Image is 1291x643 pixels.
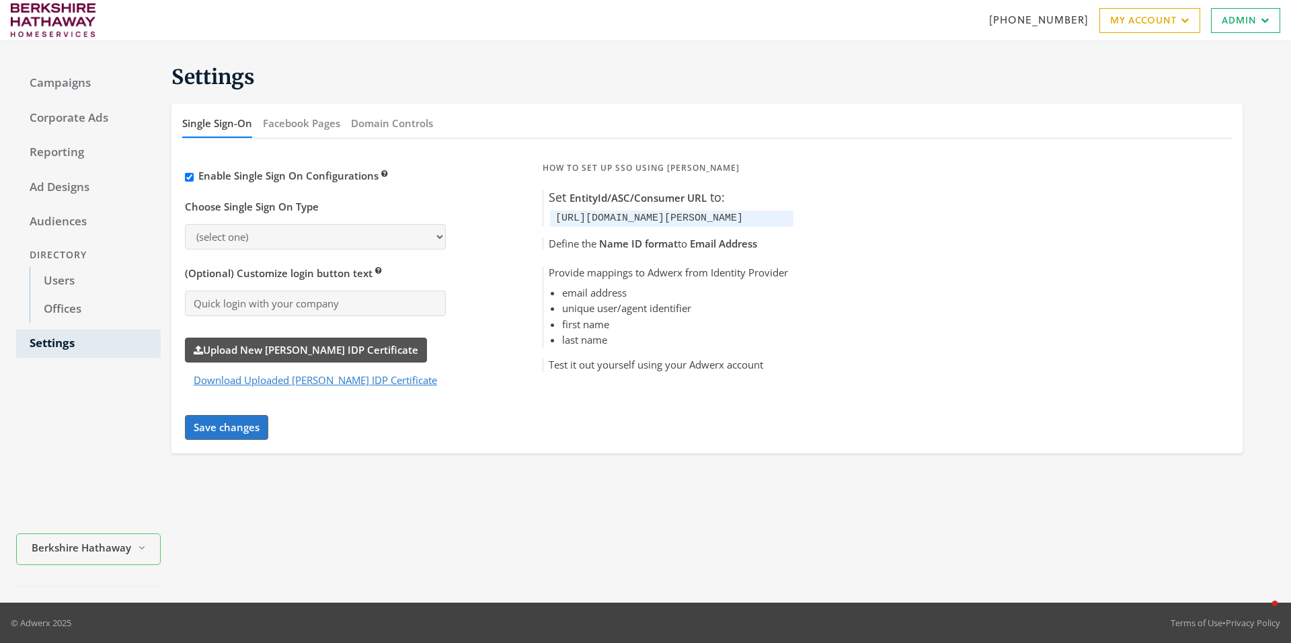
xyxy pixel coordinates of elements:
iframe: Intercom live chat [1245,597,1278,630]
a: Users [30,267,161,295]
p: © Adwerx 2025 [11,616,71,630]
button: Single Sign-On [182,109,252,138]
h5: Test it out yourself using your Adwerx account [543,358,793,372]
li: unique user/agent identifier [562,301,788,316]
a: My Account [1099,8,1200,33]
button: Domain Controls [351,109,433,138]
li: last name [562,332,788,348]
span: EntityId/ASC/Consumer URL [570,191,707,204]
label: Upload New [PERSON_NAME] IDP Certificate [185,338,427,363]
a: Settings [16,330,161,358]
a: Offices [30,295,161,324]
h5: Define the to [543,237,793,251]
h5: Set to: [543,190,793,205]
span: Name ID format [599,237,678,250]
button: Facebook Pages [263,109,340,138]
img: Adwerx [11,3,95,37]
a: Reporting [16,139,161,167]
a: Corporate Ads [16,104,161,133]
span: Email Address [690,237,757,250]
span: Settings [171,64,255,89]
div: • [1171,616,1280,630]
div: Directory [16,243,161,268]
span: Enable Single Sign On Configurations [198,169,388,182]
button: Save changes [185,415,268,440]
a: Audiences [16,208,161,236]
li: first name [562,317,788,332]
code: [URL][DOMAIN_NAME][PERSON_NAME] [555,213,743,224]
a: Ad Designs [16,174,161,202]
a: Terms of Use [1171,617,1222,629]
h5: Choose Single Sign On Type [185,200,319,214]
a: Campaigns [16,69,161,98]
h5: How to Set Up SSO Using [PERSON_NAME] [543,163,793,174]
span: (Optional) Customize login button text [185,266,382,280]
h5: Provide mappings to Adwerx from Identity Provider [543,266,793,280]
a: [PHONE_NUMBER] [989,13,1089,27]
button: Download Uploaded [PERSON_NAME] IDP Certificate [185,368,446,393]
li: email address [562,285,788,301]
span: Berkshire Hathaway HomeServices [32,540,132,556]
a: Privacy Policy [1226,617,1280,629]
a: Admin [1211,8,1280,33]
input: Enable Single Sign On Configurations [185,173,194,182]
button: Berkshire Hathaway HomeServices [16,533,161,565]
